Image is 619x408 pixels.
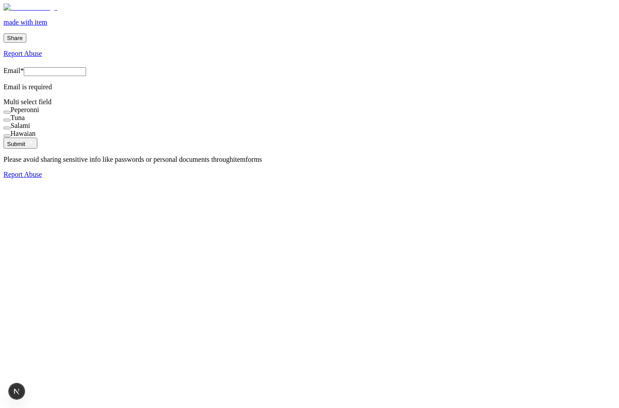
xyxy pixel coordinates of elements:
[4,156,615,164] p: Please avoid sharing sensitive info like passwords or personal documents through forms
[4,67,24,74] label: Email
[4,138,37,149] button: Submit
[233,156,246,163] span: item
[4,33,26,43] button: Share
[11,130,36,137] label: Hawaian
[11,106,39,113] label: Peperonni
[4,98,51,106] label: Multi select field
[4,18,615,26] p: made with item
[4,4,615,26] a: made with item
[11,122,30,129] label: Salami
[4,171,615,178] a: Report Abuse
[11,114,25,121] label: Tuna
[4,4,58,11] img: Item Brain Logo
[4,50,615,58] a: Report Abuse
[4,83,615,91] p: Email is required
